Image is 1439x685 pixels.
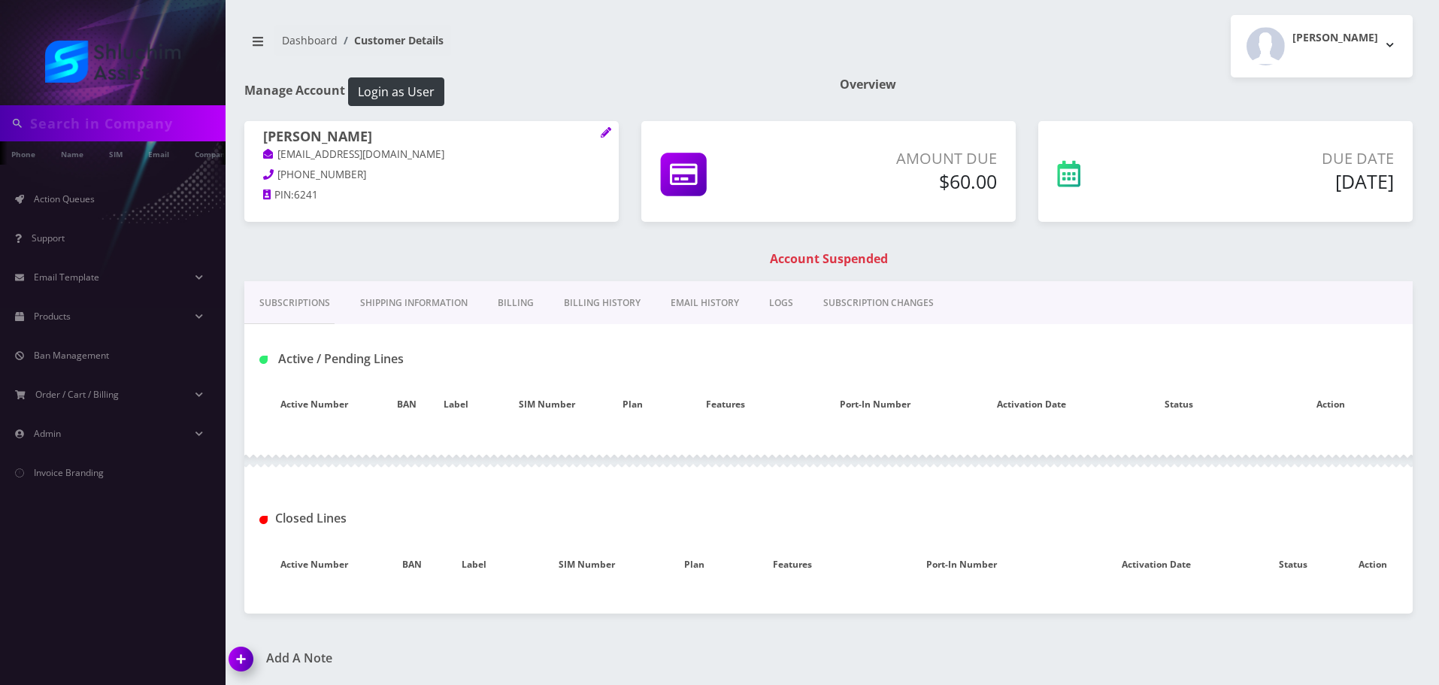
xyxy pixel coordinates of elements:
th: Features [656,383,795,426]
img: Closed Lines [259,516,268,524]
h1: Manage Account [244,77,817,106]
a: Dashboard [282,33,338,47]
h1: [PERSON_NAME] [263,129,600,147]
a: Subscriptions [244,281,345,325]
th: Label [439,543,508,586]
span: Email Template [34,271,99,283]
th: Status [1253,543,1333,586]
th: BAN [384,383,428,426]
a: Name [53,141,91,165]
span: [PHONE_NUMBER] [277,168,366,181]
h1: Closed Lines [259,511,624,526]
a: Billing [483,281,549,325]
th: Action [1333,543,1413,586]
a: [EMAIL_ADDRESS][DOMAIN_NAME] [263,147,444,162]
img: Active / Pending Lines [259,356,268,364]
th: SIM Number [484,383,610,426]
span: Products [34,310,71,323]
a: Add A Note [229,651,817,665]
button: [PERSON_NAME] [1231,15,1413,77]
img: Shluchim Assist [45,41,180,83]
th: Status [1109,383,1249,426]
h1: Account Suspended [248,252,1409,266]
a: Email [141,141,177,165]
p: Due Date [1177,147,1394,170]
th: Plan [610,383,656,426]
a: SUBSCRIPTION CHANGES [808,281,949,325]
a: Shipping Information [345,281,483,325]
span: 6241 [294,188,318,202]
li: Customer Details [338,32,444,48]
button: Login as User [348,77,444,106]
h5: $60.00 [810,170,997,192]
p: Amount Due [810,147,997,170]
h5: [DATE] [1177,170,1394,192]
th: SIM Number [508,543,665,586]
a: Phone [4,141,43,165]
th: Activation Date [1060,543,1253,586]
th: Plan [666,543,723,586]
span: Invoice Branding [34,466,104,479]
th: Port-In Number [862,543,1059,586]
a: PIN: [263,188,294,203]
a: Login as User [345,82,444,99]
h2: [PERSON_NAME] [1292,32,1378,44]
h1: Overview [840,77,1413,92]
a: Company [187,141,238,165]
nav: breadcrumb [244,25,817,68]
th: Features [723,543,862,586]
a: SIM [101,141,130,165]
a: LOGS [754,281,808,325]
span: Support [32,232,65,244]
th: BAN [384,543,439,586]
th: Activation Date [954,383,1109,426]
h1: Active / Pending Lines [259,352,624,366]
th: Active Number [244,543,384,586]
span: Action Queues [34,192,95,205]
span: Ban Management [34,349,109,362]
span: Admin [34,427,61,440]
th: Label [429,383,484,426]
th: Action [1249,383,1413,426]
th: Port-In Number [795,383,953,426]
a: EMAIL HISTORY [656,281,754,325]
span: Order / Cart / Billing [35,388,119,401]
th: Active Number [244,383,384,426]
a: Billing History [549,281,656,325]
input: Search in Company [30,109,222,138]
